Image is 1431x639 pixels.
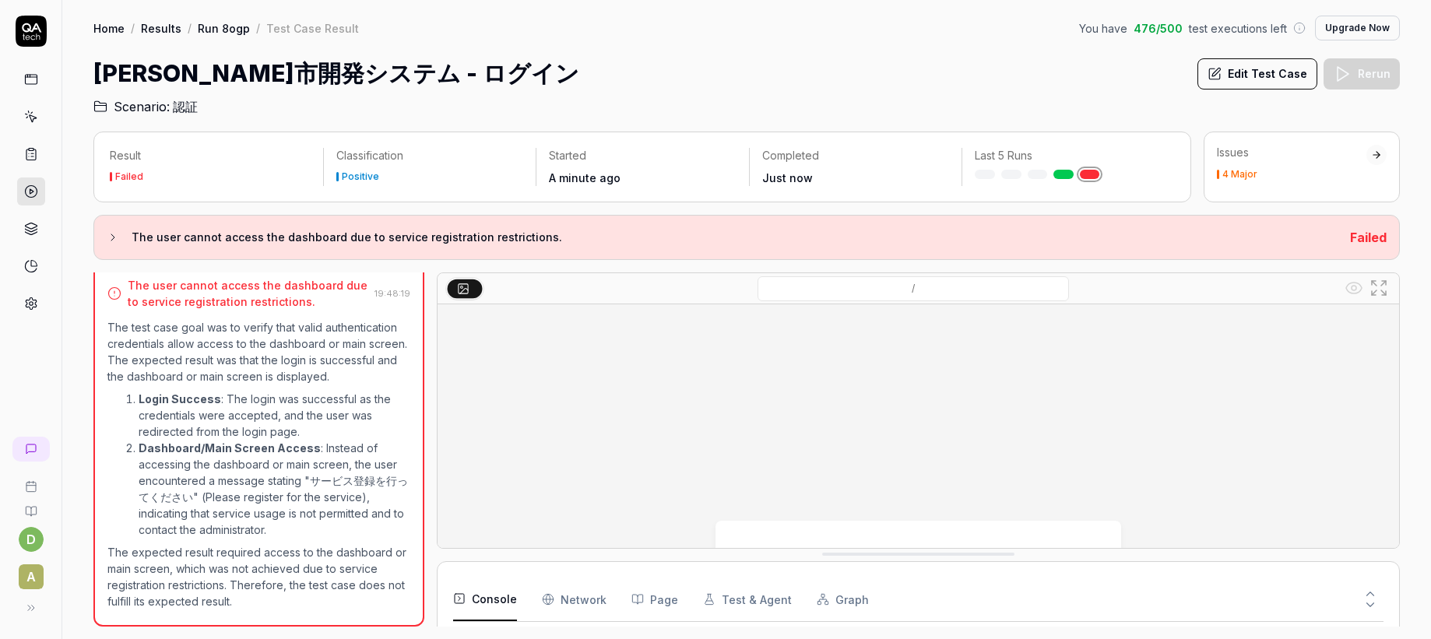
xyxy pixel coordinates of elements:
[6,493,55,518] a: Documentation
[107,319,410,384] p: The test case goal was to verify that valid authentication credentials allow access to the dashbo...
[107,544,410,609] p: The expected result required access to the dashboard or main screen, which was not achieved due t...
[132,228,1338,247] h3: The user cannot access the dashboard due to service registration restrictions.
[111,97,170,116] span: Scenario:
[173,97,198,116] span: 認証
[107,228,1338,247] button: The user cannot access the dashboard due to service registration restrictions.
[266,20,359,36] div: Test Case Result
[374,288,410,299] time: 19:48:19
[1222,170,1257,179] div: 4 Major
[256,20,260,36] div: /
[1189,20,1287,37] span: test executions left
[188,20,192,36] div: /
[198,20,250,36] a: Run 8ogp
[139,441,321,455] strong: Dashboard/Main Screen Access
[549,148,737,163] p: Started
[93,97,198,116] a: Scenario:認証
[1197,58,1317,90] button: Edit Test Case
[115,172,143,181] div: Failed
[762,148,950,163] p: Completed
[131,20,135,36] div: /
[342,172,379,181] div: Positive
[93,20,125,36] a: Home
[1324,58,1400,90] button: Rerun
[549,171,621,184] time: A minute ago
[453,578,517,621] button: Console
[19,527,44,552] button: d
[110,148,311,163] p: Result
[1134,20,1183,37] span: 476 / 500
[12,437,50,462] a: New conversation
[139,392,221,406] strong: Login Success
[141,20,181,36] a: Results
[6,468,55,493] a: Book a call with us
[128,277,368,310] div: The user cannot access the dashboard due to service registration restrictions.
[19,564,44,589] span: A
[1079,20,1127,37] span: You have
[1315,16,1400,40] button: Upgrade Now
[1217,145,1366,160] div: Issues
[975,148,1162,163] p: Last 5 Runs
[542,578,607,621] button: Network
[1341,276,1366,300] button: Show all interative elements
[6,552,55,592] button: A
[93,56,579,91] h1: [PERSON_NAME]市開発システム - ログイン
[762,171,813,184] time: Just now
[817,578,869,621] button: Graph
[1366,276,1391,300] button: Open in full screen
[139,440,410,538] li: : Instead of accessing the dashboard or main screen, the user encountered a message stating "サービス...
[631,578,678,621] button: Page
[1350,230,1387,245] span: Failed
[336,148,524,163] p: Classification
[703,578,792,621] button: Test & Agent
[139,391,410,440] li: : The login was successful as the credentials were accepted, and the user was redirected from the...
